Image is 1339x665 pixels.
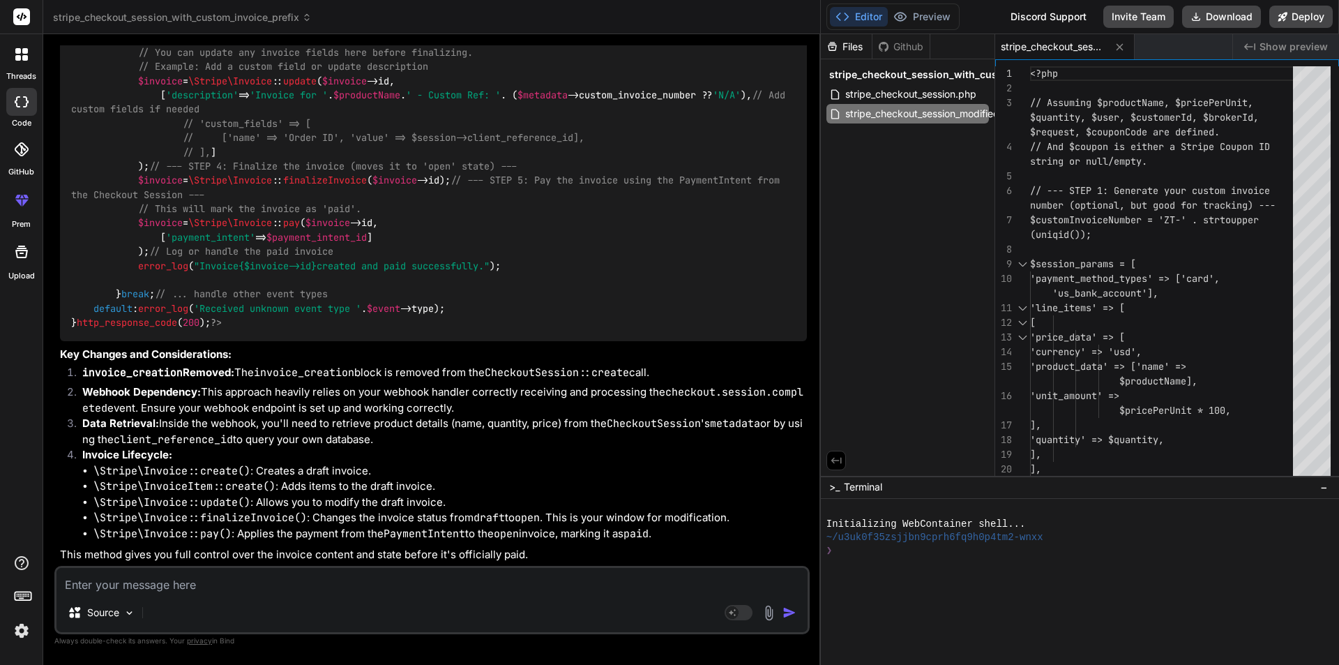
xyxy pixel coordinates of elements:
[623,527,649,541] code: paid
[254,366,354,380] code: invoice_creation
[250,89,328,101] span: 'Invoice for '
[995,169,1012,184] div: 5
[995,271,1012,286] div: 10
[82,417,159,430] strong: Data Retrieval:
[8,166,34,178] label: GitHub
[494,527,519,541] code: open
[283,217,300,230] span: pay
[406,89,501,101] span: ' - Custom Ref: '
[607,417,701,431] code: CheckoutSession
[995,345,1012,359] div: 14
[93,463,807,479] li: : Creates a draft invoice.
[1013,315,1031,330] div: Click to collapse the range.
[149,160,517,172] span: // --- STEP 4: Finalize the invoice (moves it to 'open' state) ---
[995,315,1012,330] div: 12
[844,105,1022,122] span: stripe_checkout_session_modified.php
[829,480,840,494] span: >_
[138,46,473,59] span: // You can update any invoice fields here before finalizing.
[1030,301,1125,314] span: 'line_items' => [
[138,75,183,87] span: $invoice
[82,385,803,415] code: checkout.session.completed
[995,330,1012,345] div: 13
[93,479,275,493] code: \Stripe\InvoiceItem::create()
[995,213,1012,227] div: 7
[1030,316,1036,329] span: [
[995,81,1012,96] div: 2
[1002,6,1095,28] div: Discord Support
[844,86,978,103] span: stripe_checkout_session.php
[826,531,1043,544] span: ~/u3uk0f35zsjjbn9cprh6fq9h0p4tm2-wnxx
[1030,155,1147,167] span: string or null/empty.
[239,260,317,272] span: {$invoice->id}
[1030,228,1091,241] span: (uniqid());
[995,462,1012,477] div: 20
[138,202,361,215] span: // This will mark the invoice as 'paid'.
[1119,375,1197,387] span: $productName],
[194,260,490,272] span: "Invoice created and paid successfully."
[93,527,232,541] code: \Stripe\Invoice::pay()
[826,518,1026,531] span: Initializing WebContainer shell...
[995,389,1012,403] div: 16
[474,511,505,525] code: draft
[305,217,350,230] span: $invoice
[1317,476,1331,498] button: −
[995,418,1012,433] div: 17
[93,526,807,542] li: : Applies the payment from the to the invoice, marking it as .
[995,140,1012,154] div: 4
[333,89,400,101] span: $productName
[183,317,199,329] span: 200
[322,75,367,87] span: $invoice
[826,544,833,558] span: ❯
[1030,214,1259,226] span: $customInvoiceNumber = 'ZT-' . strtoupper
[1030,419,1041,431] span: ],
[138,302,188,315] span: error_log
[60,348,232,361] strong: Key Changes and Considerations:
[515,511,540,525] code: open
[713,89,741,101] span: 'N/A'
[71,89,791,115] span: // Add custom fields if needed
[266,231,367,244] span: $payment_intent_id
[1013,301,1031,315] div: Click to collapse the range.
[71,416,807,447] li: Inside the webhook, you'll need to retrieve product details (name, quantity, price) from the 's o...
[82,366,183,380] code: invoice_creation
[138,260,188,272] span: error_log
[1103,6,1174,28] button: Invite Team
[188,75,272,87] span: \Stripe\Invoice
[54,634,810,648] p: Always double-check its answers. Your in Bind
[1030,331,1125,343] span: 'price_data' => [
[1001,40,1105,54] span: stripe_checkout_session_modified.php
[10,619,33,643] img: settings
[8,270,35,282] label: Upload
[149,246,333,258] span: // Log or handle the paid invoice
[53,10,312,24] span: stripe_checkout_session_with_custom_invoice_prefix
[93,302,133,315] span: default
[995,242,1012,257] div: 8
[372,174,417,187] span: $invoice
[166,231,255,244] span: 'payment_intent'
[60,547,807,563] p: This method gives you full control over the invoice content and state before it's officially paid.
[166,89,239,101] span: 'description'
[93,464,250,478] code: \Stripe\Invoice::create()
[888,7,956,27] button: Preview
[1182,6,1261,28] button: Download
[1030,126,1220,138] span: $request, $couponCode are defined.
[1052,287,1158,299] span: 'us_bank_account'],
[187,636,212,645] span: privacy
[87,606,119,620] p: Source
[6,70,36,82] label: threads
[1119,404,1231,417] span: $pricePerUnit * 100,
[1030,140,1270,153] span: // And $coupon is either a Stripe Coupon ID
[283,174,367,187] span: finalizeInvoice
[995,96,1012,110] div: 3
[1259,40,1328,54] span: Show preview
[1030,257,1136,270] span: $session_params = [
[211,317,222,329] span: ?>
[82,448,172,461] strong: Invoice Lifecycle:
[485,366,629,380] code: CheckoutSession::create
[1269,6,1333,28] button: Deploy
[1030,360,1186,373] span: 'product_data' => ['name' =>
[367,302,400,315] span: $event
[138,61,428,73] span: // Example: Add a custom field or update description
[77,317,177,329] span: http_response_code
[93,479,807,495] li: : Adds items to the draft invoice.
